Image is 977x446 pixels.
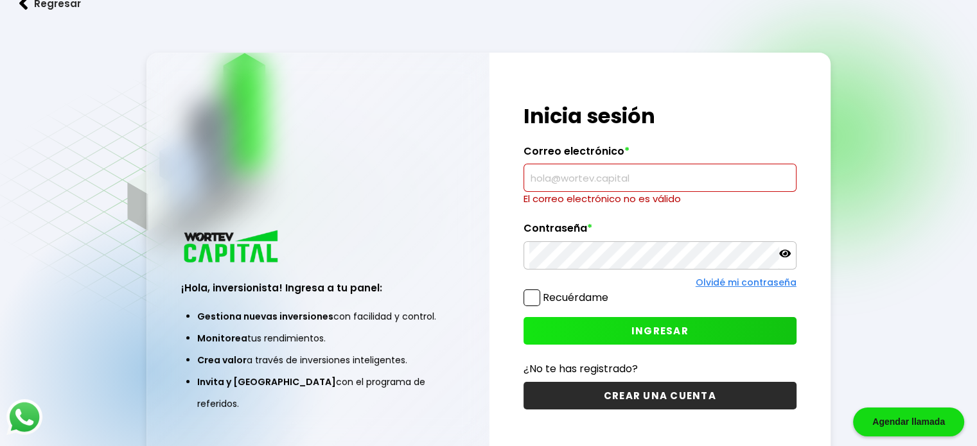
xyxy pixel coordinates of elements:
[197,305,438,327] li: con facilidad y control.
[197,327,438,349] li: tus rendimientos.
[197,332,247,345] span: Monitorea
[524,145,797,164] label: Correo electrónico
[197,371,438,415] li: con el programa de referidos.
[543,290,608,305] label: Recuérdame
[524,192,797,206] p: El correo electrónico no es válido
[631,324,689,338] span: INGRESAR
[181,280,454,295] h3: ¡Hola, inversionista! Ingresa a tu panel:
[197,310,333,323] span: Gestiona nuevas inversiones
[197,354,247,366] span: Crea valor
[6,399,42,435] img: logos_whatsapp-icon.242b2217.svg
[524,382,797,409] button: CREAR UNA CUENTA
[524,361,797,377] p: ¿No te has registrado?
[181,228,283,266] img: logo_wortev_capital
[524,361,797,409] a: ¿No te has registrado?CREAR UNA CUENTA
[524,317,797,345] button: INGRESAR
[529,164,791,191] input: hola@wortev.capital
[524,222,797,241] label: Contraseña
[197,349,438,371] li: a través de inversiones inteligentes.
[197,375,336,388] span: Invita y [GEOGRAPHIC_DATA]
[524,101,797,132] h1: Inicia sesión
[853,407,964,436] div: Agendar llamada
[696,276,797,289] a: Olvidé mi contraseña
